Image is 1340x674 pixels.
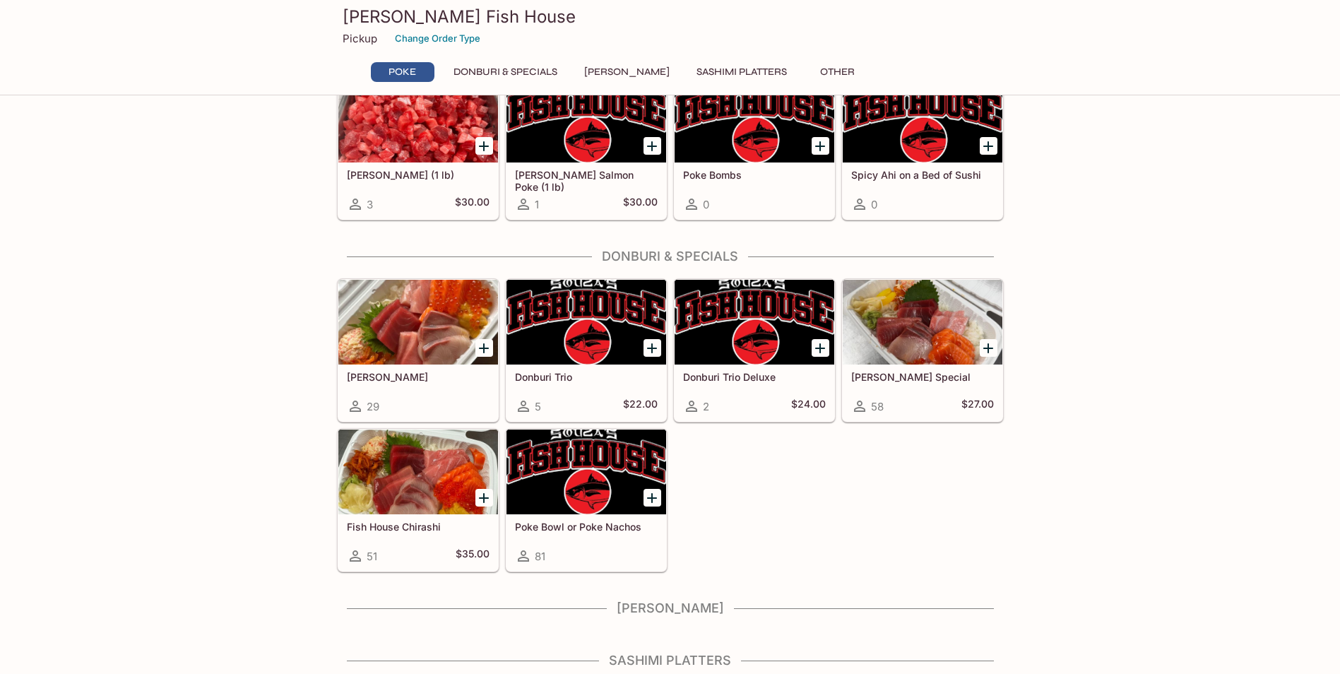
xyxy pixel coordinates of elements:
span: 5 [535,400,541,413]
h5: $30.00 [623,196,658,213]
h5: Fish House Chirashi [347,521,490,533]
button: Other [806,62,870,82]
button: [PERSON_NAME] [576,62,677,82]
h5: Spicy Ahi on a Bed of Sushi [851,169,994,181]
a: [PERSON_NAME] (1 lb)3$30.00 [338,77,499,220]
button: Donburi & Specials [446,62,565,82]
h5: [PERSON_NAME] (1 lb) [347,169,490,181]
button: Add Souza Special [980,339,997,357]
div: Donburi Trio Deluxe [675,280,834,365]
div: Poke Bowl or Poke Nachos [506,430,666,514]
a: Spicy Ahi on a Bed of Sushi0 [842,77,1003,220]
h5: Donburi Trio [515,371,658,383]
span: 0 [703,198,709,211]
button: Poke [371,62,434,82]
div: Poke Bombs [675,78,834,162]
a: Fish House Chirashi51$35.00 [338,429,499,572]
a: [PERSON_NAME] Salmon Poke (1 lb)1$30.00 [506,77,667,220]
span: 29 [367,400,379,413]
span: 58 [871,400,884,413]
h5: [PERSON_NAME] [347,371,490,383]
button: Add Ora King Salmon Poke (1 lb) [644,137,661,155]
a: [PERSON_NAME]29 [338,279,499,422]
a: Poke Bowl or Poke Nachos81 [506,429,667,572]
h5: Donburi Trio Deluxe [683,371,826,383]
span: 3 [367,198,373,211]
span: 1 [535,198,539,211]
h5: Poke Bombs [683,169,826,181]
button: Add Sashimi Donburis [475,339,493,357]
button: Sashimi Platters [689,62,795,82]
h5: $27.00 [961,398,994,415]
div: Fish House Chirashi [338,430,498,514]
a: [PERSON_NAME] Special58$27.00 [842,279,1003,422]
div: Donburi Trio [506,280,666,365]
h5: $24.00 [791,398,826,415]
h4: [PERSON_NAME] [337,601,1004,616]
button: Add Fish House Chirashi [475,489,493,507]
h3: [PERSON_NAME] Fish House [343,6,998,28]
h5: [PERSON_NAME] Special [851,371,994,383]
div: Spicy Ahi on a Bed of Sushi [843,78,1002,162]
div: Ora King Salmon Poke (1 lb) [506,78,666,162]
h5: $22.00 [623,398,658,415]
h5: Poke Bowl or Poke Nachos [515,521,658,533]
h5: [PERSON_NAME] Salmon Poke (1 lb) [515,169,658,192]
button: Add Ahi Poke (1 lb) [475,137,493,155]
h4: Donburi & Specials [337,249,1004,264]
button: Add Donburi Trio [644,339,661,357]
a: Donburi Trio5$22.00 [506,279,667,422]
button: Add Donburi Trio Deluxe [812,339,829,357]
span: 0 [871,198,877,211]
button: Add Spicy Ahi on a Bed of Sushi [980,137,997,155]
span: 81 [535,550,545,563]
div: Souza Special [843,280,1002,365]
button: Add Poke Bombs [812,137,829,155]
button: Change Order Type [389,28,487,49]
div: Ahi Poke (1 lb) [338,78,498,162]
h4: Sashimi Platters [337,653,1004,668]
h5: $35.00 [456,548,490,564]
a: Poke Bombs0 [674,77,835,220]
span: 2 [703,400,709,413]
div: Sashimi Donburis [338,280,498,365]
p: Pickup [343,32,377,45]
span: 51 [367,550,377,563]
h5: $30.00 [455,196,490,213]
a: Donburi Trio Deluxe2$24.00 [674,279,835,422]
button: Add Poke Bowl or Poke Nachos [644,489,661,507]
